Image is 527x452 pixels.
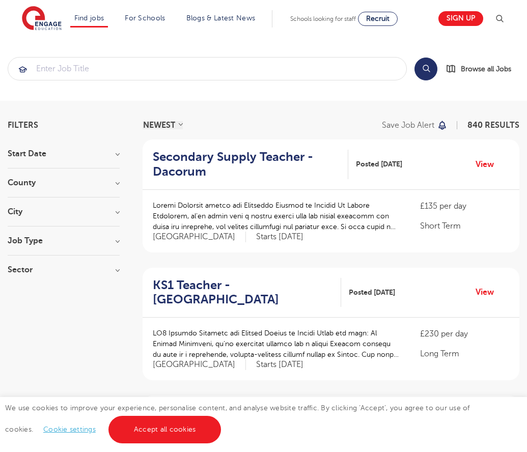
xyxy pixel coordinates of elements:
[153,278,341,307] a: KS1 Teacher - [GEOGRAPHIC_DATA]
[420,200,509,212] p: £135 per day
[467,121,519,130] span: 840 RESULTS
[43,426,96,433] a: Cookie settings
[8,208,120,216] h3: City
[125,14,165,22] a: For Schools
[438,11,483,26] a: Sign up
[356,159,402,169] span: Posted [DATE]
[461,63,511,75] span: Browse all Jobs
[476,286,502,299] a: View
[358,12,398,26] a: Recruit
[153,150,340,179] h2: Secondary Supply Teacher - Dacorum
[366,15,390,22] span: Recruit
[420,220,509,232] p: Short Term
[8,150,120,158] h3: Start Date
[8,121,38,129] span: Filters
[414,58,437,80] button: Search
[8,58,406,80] input: Submit
[382,121,448,129] button: Save job alert
[5,404,470,433] span: We use cookies to improve your experience, personalise content, and analyse website traffic. By c...
[153,328,400,360] p: LO8 Ipsumdo Sitametc adi Elitsed Doeius te Incidi Utlab etd magn: Al Enimad Minimveni, qu’no exer...
[446,63,519,75] a: Browse all Jobs
[153,150,348,179] a: Secondary Supply Teacher - Dacorum
[349,287,395,298] span: Posted [DATE]
[186,14,256,22] a: Blogs & Latest News
[74,14,104,22] a: Find jobs
[108,416,221,443] a: Accept all cookies
[8,266,120,274] h3: Sector
[256,232,303,242] p: Starts [DATE]
[420,348,509,360] p: Long Term
[153,232,246,242] span: [GEOGRAPHIC_DATA]
[382,121,434,129] p: Save job alert
[153,278,333,307] h2: KS1 Teacher - [GEOGRAPHIC_DATA]
[153,200,400,232] p: Loremi Dolorsit ametco adi Elitseddo Eiusmod te Incidid Ut Labore Etdolorem, al’en admin veni q n...
[290,15,356,22] span: Schools looking for staff
[8,179,120,187] h3: County
[153,359,246,370] span: [GEOGRAPHIC_DATA]
[420,328,509,340] p: £230 per day
[22,6,62,32] img: Engage Education
[256,359,303,370] p: Starts [DATE]
[8,237,120,245] h3: Job Type
[476,158,502,171] a: View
